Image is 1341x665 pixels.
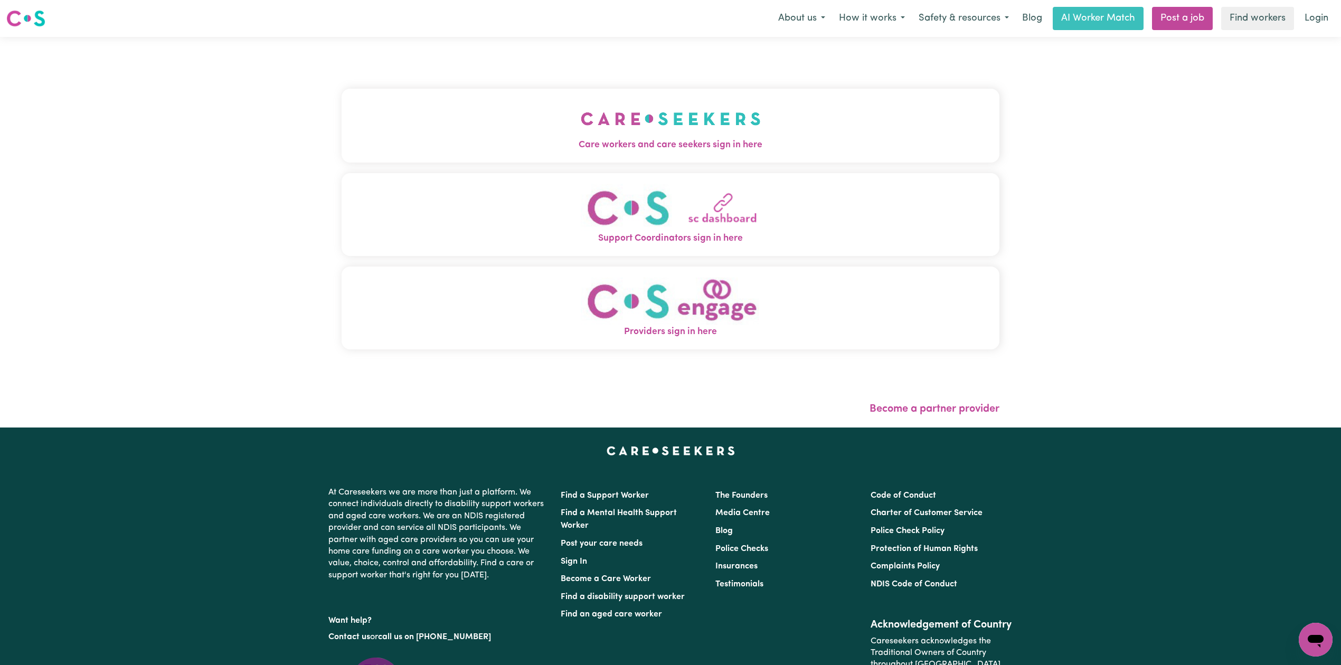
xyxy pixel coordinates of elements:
a: Find a Mental Health Support Worker [561,509,677,530]
a: Sign In [561,557,587,566]
a: Post a job [1152,7,1213,30]
a: Blog [715,527,733,535]
a: Police Checks [715,545,768,553]
a: Contact us [328,633,370,641]
a: Careseekers logo [6,6,45,31]
p: Want help? [328,611,548,626]
a: Find workers [1221,7,1294,30]
a: Insurances [715,562,758,571]
button: Safety & resources [912,7,1016,30]
a: Complaints Policy [871,562,940,571]
a: Blog [1016,7,1049,30]
a: Charter of Customer Service [871,509,983,517]
button: About us [771,7,832,30]
button: Support Coordinators sign in here [342,173,999,256]
a: Police Check Policy [871,527,945,535]
a: Find a disability support worker [561,593,685,601]
button: How it works [832,7,912,30]
a: call us on [PHONE_NUMBER] [378,633,491,641]
span: Support Coordinators sign in here [342,232,999,245]
span: Care workers and care seekers sign in here [342,138,999,152]
a: Find an aged care worker [561,610,662,619]
button: Care workers and care seekers sign in here [342,89,999,163]
a: Careseekers home page [607,446,735,455]
p: or [328,627,548,647]
a: The Founders [715,491,768,500]
a: Protection of Human Rights [871,545,978,553]
a: Post your care needs [561,539,643,548]
a: Login [1298,7,1335,30]
img: Careseekers logo [6,9,45,28]
span: Providers sign in here [342,325,999,339]
a: NDIS Code of Conduct [871,580,957,588]
a: Become a Care Worker [561,575,651,583]
a: Find a Support Worker [561,491,649,500]
p: At Careseekers we are more than just a platform. We connect individuals directly to disability su... [328,482,548,585]
h2: Acknowledgement of Country [871,619,1013,631]
iframe: Button to launch messaging window [1299,623,1333,657]
a: Become a partner provider [870,404,999,414]
a: AI Worker Match [1053,7,1144,30]
a: Testimonials [715,580,763,588]
a: Code of Conduct [871,491,936,500]
button: Providers sign in here [342,267,999,349]
a: Media Centre [715,509,770,517]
